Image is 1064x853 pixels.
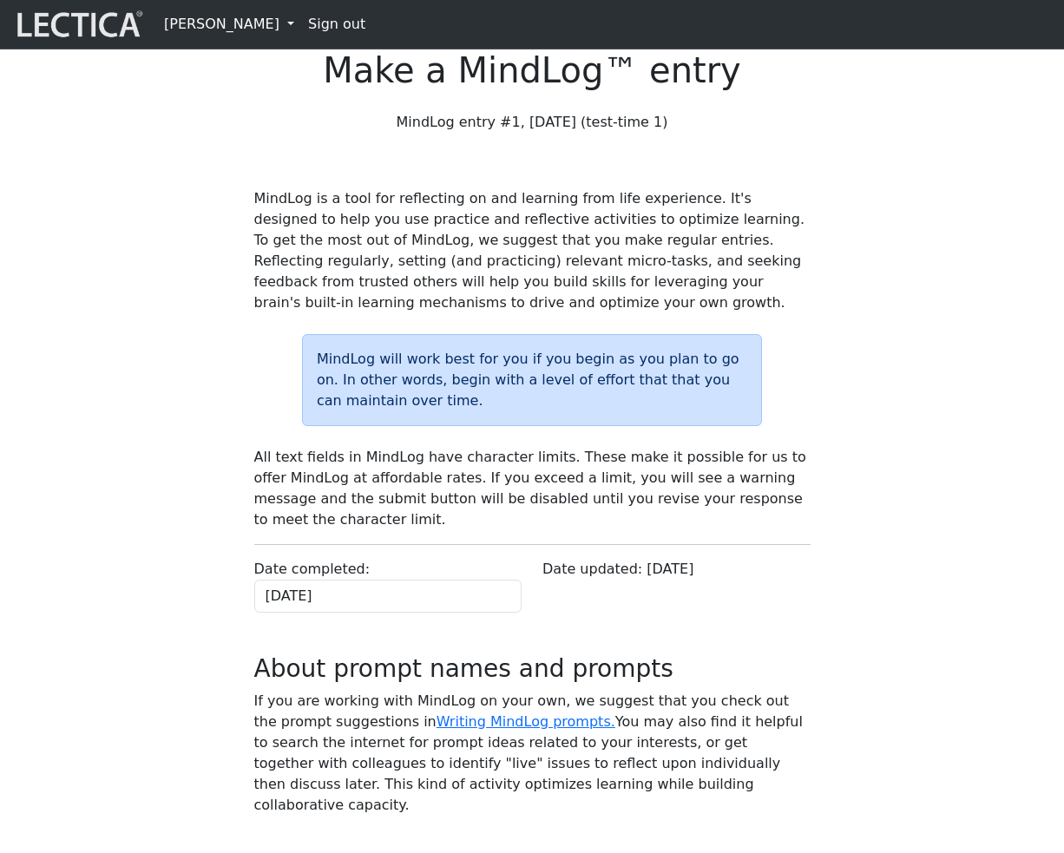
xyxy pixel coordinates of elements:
[254,691,811,816] p: If you are working with MindLog on your own, we suggest that you check out the prompt suggestions...
[532,559,821,613] div: Date updated: [DATE]
[254,447,811,530] p: All text fields in MindLog have character limits. These make it possible for us to offer MindLog ...
[302,334,762,426] div: MindLog will work best for you if you begin as you plan to go on. In other words, begin with a le...
[254,559,371,580] label: Date completed:
[437,713,615,730] a: Writing MindLog prompts.
[13,8,143,41] img: lecticalive
[254,112,811,133] p: MindLog entry #1, [DATE] (test-time 1)
[254,188,811,313] p: MindLog is a tool for reflecting on and learning from life experience. It's designed to help you ...
[301,7,372,42] a: Sign out
[254,654,811,684] h3: About prompt names and prompts
[157,7,301,42] a: [PERSON_NAME]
